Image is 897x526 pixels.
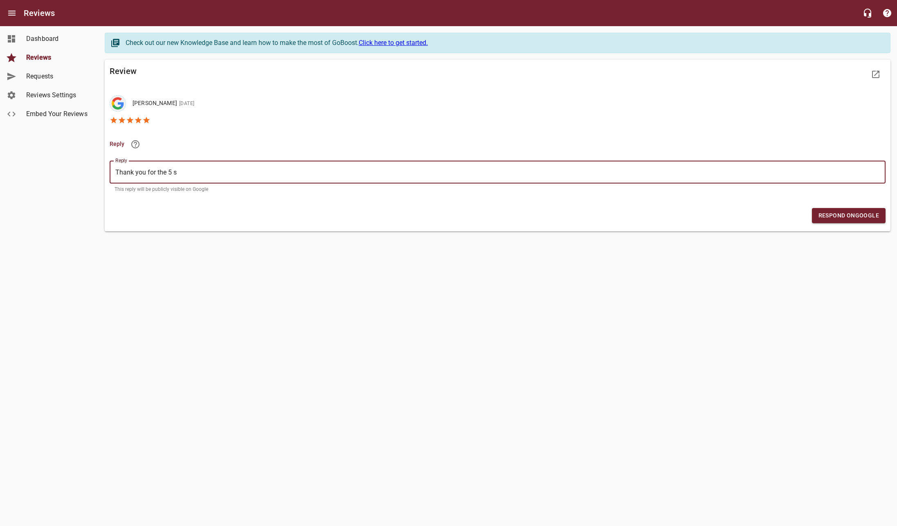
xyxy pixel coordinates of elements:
button: Respond onGoogle [812,208,886,223]
span: Respond on Google [818,210,879,221]
span: Embed Your Reviews [26,109,88,119]
a: Learn more about responding to reviews [126,134,145,154]
h6: Review [110,65,498,78]
h6: Reviews [24,7,55,20]
div: Check out our new Knowledge Base and learn how to make the most of GoBoost. [126,38,882,48]
span: Reviews Settings [26,90,88,100]
button: Support Portal [877,3,897,23]
span: Requests [26,72,88,81]
a: View Review Site [866,65,886,84]
p: This reply will be publicly visible on Google [115,187,881,192]
span: [DATE] [177,101,194,106]
button: Open drawer [2,3,22,23]
span: Reviews [26,53,88,63]
li: Reply [110,134,886,154]
div: Google [110,95,126,112]
span: Dashboard [26,34,88,44]
button: Live Chat [858,3,877,23]
img: google-dark.png [110,95,126,112]
textarea: Thank you for the 5 [115,168,880,176]
p: [PERSON_NAME] [133,99,194,108]
a: Click here to get started. [359,39,428,47]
